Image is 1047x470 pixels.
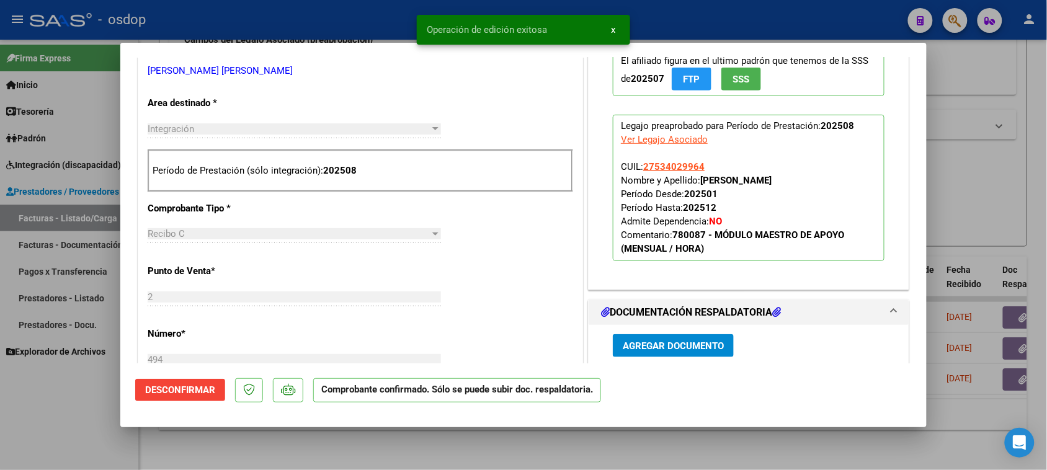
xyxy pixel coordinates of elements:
p: Legajo preaprobado para Período de Prestación: [613,115,884,261]
span: Agregar Documento [623,340,724,352]
strong: 202501 [684,188,718,200]
h1: DOCUMENTACIÓN RESPALDATORIA [601,305,781,320]
span: Integración [148,123,194,135]
button: Agregar Documento [613,334,734,357]
p: Número [148,327,275,341]
p: Comprobante Tipo * [148,202,275,216]
span: Comentario: [621,229,844,254]
p: El afiliado figura en el ultimo padrón que tenemos de la SSS de [613,50,884,96]
strong: 202507 [631,73,664,84]
button: SSS [721,68,761,91]
strong: 202512 [683,202,716,213]
p: [PERSON_NAME] [PERSON_NAME] [148,64,573,78]
button: FTP [672,68,711,91]
button: Desconfirmar [135,379,225,401]
p: Período de Prestación (sólo integración): [153,164,568,178]
span: x [611,24,615,35]
strong: 780087 - MÓDULO MAESTRO DE APOYO (MENSUAL / HORA) [621,229,844,254]
strong: 202508 [821,120,854,131]
strong: NO [709,216,722,227]
p: Comprobante confirmado. Sólo se puede subir doc. respaldatoria. [313,378,601,402]
div: PREAPROBACIÓN PARA INTEGRACION [589,31,909,290]
p: Area destinado * [148,96,275,110]
div: Ver Legajo Asociado [621,133,708,146]
span: Operación de edición exitosa [427,24,547,36]
div: Open Intercom Messenger [1005,428,1035,458]
span: CUIL: Nombre y Apellido: Período Desde: Período Hasta: Admite Dependencia: [621,161,844,254]
span: SSS [733,74,750,85]
strong: [PERSON_NAME] [700,175,772,186]
button: x [601,19,625,41]
span: 27534029964 [643,161,705,172]
span: FTP [684,74,700,85]
p: Punto de Venta [148,264,275,278]
mat-expansion-panel-header: DOCUMENTACIÓN RESPALDATORIA [589,300,909,325]
span: Desconfirmar [145,384,215,396]
strong: 202508 [323,165,357,176]
span: Recibo C [148,228,185,239]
